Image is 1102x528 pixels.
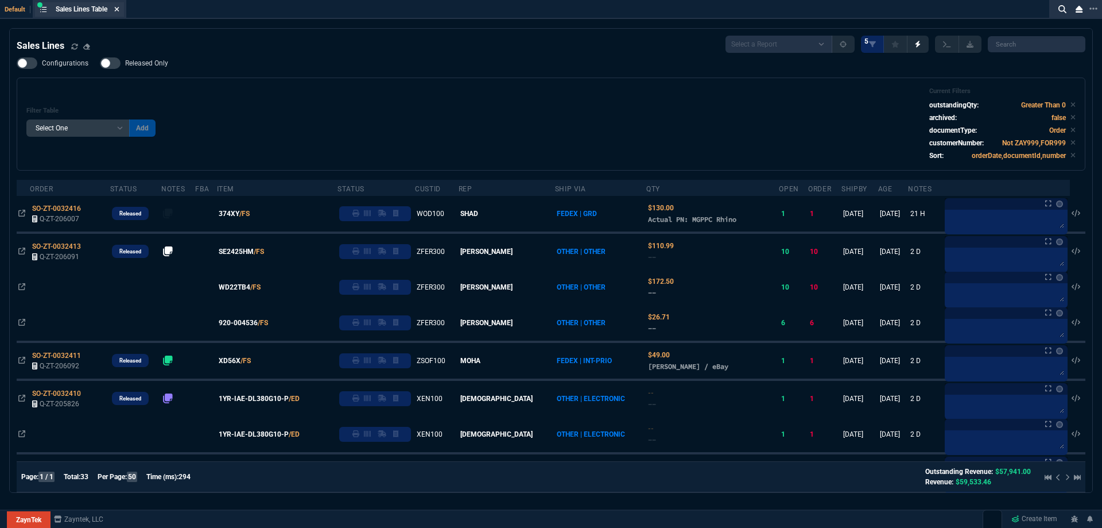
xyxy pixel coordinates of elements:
[217,184,234,194] div: Item
[417,248,445,256] span: ZFER300
[779,184,798,194] div: Open
[32,242,81,250] span: SO-ZT-0032413
[415,184,441,194] div: CustID
[929,125,977,136] p: documentType:
[878,380,909,417] td: [DATE]
[56,5,107,13] span: Sales Lines Table
[32,205,81,213] span: SO-ZT-0032416
[841,453,878,491] td: [DATE]
[219,394,289,404] span: 1YR-IAE-DL380G10-P
[26,107,156,115] h6: Filter Table
[289,394,300,404] a: /ED
[30,184,53,194] div: Order
[908,305,942,342] td: 2 D
[779,342,808,380] td: 1
[179,473,191,481] span: 294
[119,356,141,365] p: Released
[555,184,586,194] div: Ship Via
[808,342,841,380] td: 1
[908,417,942,453] td: 2 D
[956,479,991,487] span: $59,533.46
[1007,511,1062,528] a: Create Item
[250,282,261,292] a: /FS
[779,417,808,453] td: 1
[18,357,25,365] nx-icon: Open In Opposite Panel
[219,246,254,257] span: SE2425HM
[163,249,173,257] nx-fornida-erp-notes: number
[127,472,137,483] span: 50
[1051,114,1066,122] code: false
[878,269,909,305] td: [DATE]
[878,233,909,269] td: [DATE]
[219,429,289,440] span: 1YR-IAE-DL380G10-P
[648,253,656,261] span: --
[163,396,173,404] nx-fornida-erp-notes: number
[779,380,808,417] td: 1
[648,242,674,250] span: Quoted Cost
[648,389,654,397] span: Quoted Cost
[557,319,606,327] span: OTHER | OTHER
[18,395,25,403] nx-icon: Open In Opposite Panel
[557,357,612,365] span: FEDEX | INT-PRIO
[146,473,179,481] span: Time (ms):
[1021,101,1066,109] code: Greater Than 0
[460,248,513,256] span: [PERSON_NAME]
[864,37,868,46] span: 5
[841,342,878,380] td: [DATE]
[64,473,80,481] span: Total:
[18,430,25,438] nx-icon: Open In Opposite Panel
[908,380,942,417] td: 2 D
[648,435,656,444] span: --
[925,468,993,476] span: Outstanding Revenue:
[460,283,513,291] span: [PERSON_NAME]
[51,514,107,525] a: msbcCompanyName
[417,319,445,327] span: ZFER300
[925,479,953,487] span: Revenue:
[995,468,1031,476] span: $57,941.00
[648,288,656,297] span: --
[17,39,64,53] h4: Sales Lines
[878,305,909,342] td: [DATE]
[648,278,674,286] span: Quoted Cost
[42,59,88,68] span: Configurations
[18,210,25,218] nx-icon: Open In Opposite Panel
[929,138,984,148] p: customerNumber:
[1089,3,1097,14] nx-icon: Open New Tab
[417,395,443,403] span: XEN100
[648,425,654,433] span: Quoted Cost
[779,233,808,269] td: 10
[908,342,942,380] td: 2 D
[1049,126,1066,134] code: Order
[119,247,141,256] p: Released
[841,380,878,417] td: [DATE]
[808,233,841,269] td: 10
[841,269,878,305] td: [DATE]
[648,351,670,359] span: Quoted Cost
[841,305,878,342] td: [DATE]
[240,356,251,366] a: /FS
[40,253,79,261] span: Q-ZT-206091
[908,233,942,269] td: 2 D
[239,209,250,219] a: /FS
[460,319,513,327] span: [PERSON_NAME]
[929,87,1076,95] h6: Current Filters
[417,210,444,218] span: WOD100
[219,356,240,366] span: XD56X
[841,184,867,194] div: ShipBy
[460,430,533,438] span: [DEMOGRAPHIC_DATA]
[878,184,893,194] div: Age
[808,417,841,453] td: 1
[40,362,79,370] span: Q-ZT-206092
[557,430,625,438] span: OTHER | ELECTRONIC
[908,453,942,491] td: 3 D
[110,184,137,194] div: Status
[32,352,81,360] span: SO-ZT-0032411
[219,282,250,292] span: WD22TB4
[841,233,878,269] td: [DATE]
[878,417,909,453] td: [DATE]
[988,36,1085,52] input: Search
[460,395,533,403] span: [DEMOGRAPHIC_DATA]
[908,196,942,233] td: 21 H
[808,196,841,233] td: 1
[1002,139,1066,147] code: Not ZAY999,FOR999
